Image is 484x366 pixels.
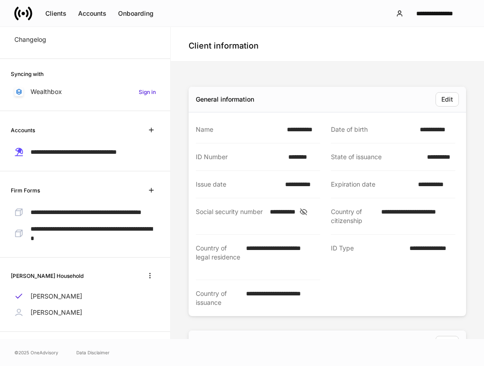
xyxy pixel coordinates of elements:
[118,10,154,17] div: Onboarding
[331,207,376,225] div: Country of citizenship
[331,152,422,161] div: State of issuance
[31,308,82,317] p: [PERSON_NAME]
[331,125,414,134] div: Date of birth
[78,10,106,17] div: Accounts
[441,96,453,103] div: Edit
[196,180,280,189] div: Issue date
[196,244,241,271] div: Country of legal residence
[196,95,254,104] div: General information
[11,31,159,48] a: Changelog
[436,92,459,107] button: Edit
[14,349,58,356] span: © 2025 OneAdvisory
[11,186,40,195] h6: Firm Forms
[31,87,62,96] p: Wealthbox
[11,304,159,321] a: [PERSON_NAME]
[11,126,35,134] h6: Accounts
[45,10,66,17] div: Clients
[40,6,72,21] button: Clients
[14,35,46,44] p: Changelog
[11,288,159,304] a: [PERSON_NAME]
[196,339,268,348] div: Employment information
[196,125,282,134] div: Name
[76,349,110,356] a: Data Disclaimer
[189,40,259,51] h4: Client information
[72,6,112,21] button: Accounts
[196,289,241,307] div: Country of issuance
[112,6,159,21] button: Onboarding
[139,88,156,96] h6: Sign in
[331,180,413,189] div: Expiration date
[331,244,404,271] div: ID Type
[11,272,84,280] h6: [PERSON_NAME] Household
[31,292,82,301] p: [PERSON_NAME]
[11,70,44,78] h6: Syncing with
[196,207,264,225] div: Social security number
[11,84,159,100] a: WealthboxSign in
[196,152,283,161] div: ID Number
